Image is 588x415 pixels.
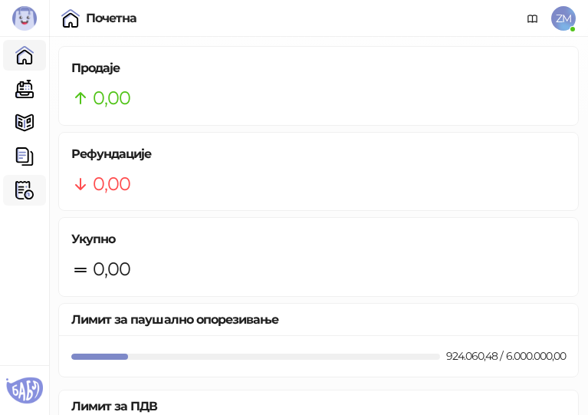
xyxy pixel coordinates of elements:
h5: Рефундације [71,145,566,163]
img: 64x64-companyLogo-4d0a4515-02ce-43d0-8af4-3da660a44a69.png [6,372,43,409]
span: 0,00 [93,255,130,284]
span: ZM [551,6,576,31]
div: Лимит за паушално опорезивање [71,304,566,335]
span: 0,00 [93,84,130,113]
h5: Укупно [71,230,566,249]
div: 924.060,48 / 6.000.000,00 [443,347,569,364]
a: Документација [521,6,545,31]
h5: Продаје [71,59,566,77]
span: 0,00 [93,170,130,199]
div: Почетна [86,12,136,25]
img: Logo [12,6,37,31]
